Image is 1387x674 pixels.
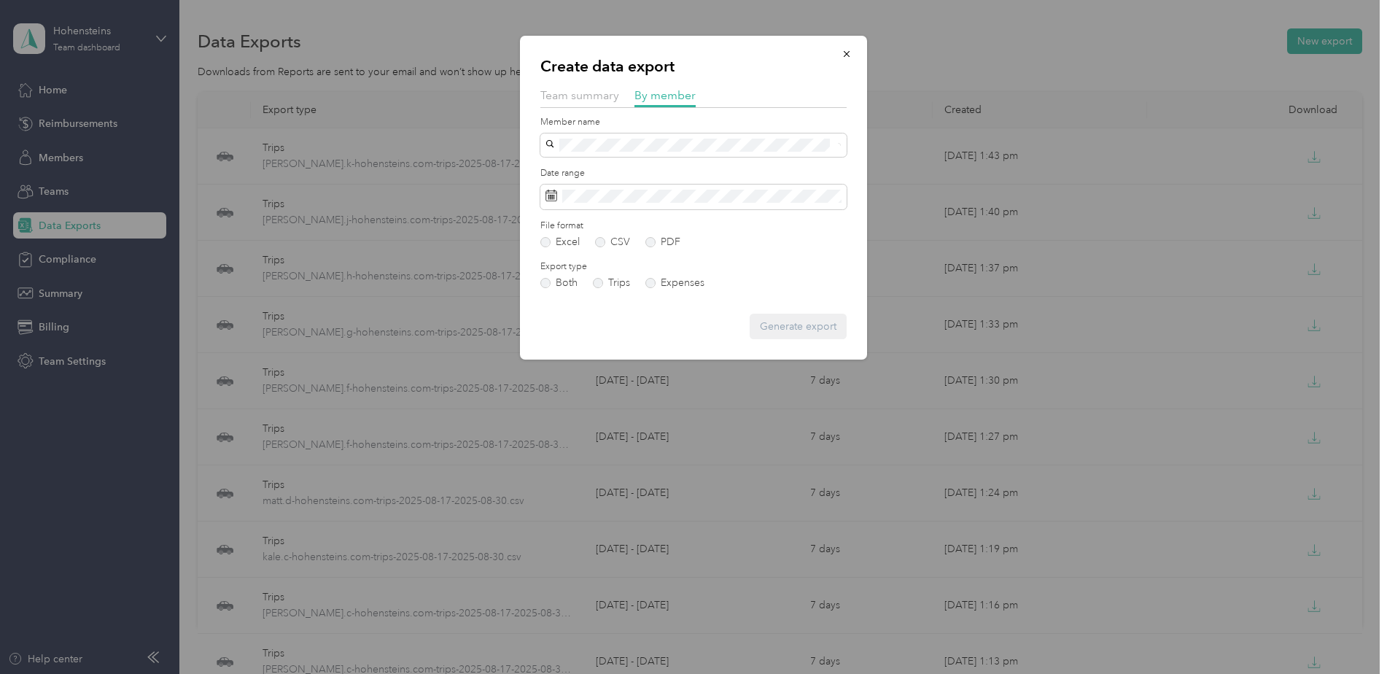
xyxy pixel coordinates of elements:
[645,237,680,247] label: PDF
[540,278,578,288] label: Both
[540,88,619,102] span: Team summary
[540,116,847,129] label: Member name
[645,278,704,288] label: Expenses
[540,220,847,233] label: File format
[634,88,696,102] span: By member
[540,237,580,247] label: Excel
[595,237,630,247] label: CSV
[593,278,630,288] label: Trips
[540,260,847,274] label: Export type
[1305,592,1387,674] iframe: Everlance-gr Chat Button Frame
[540,56,847,77] p: Create data export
